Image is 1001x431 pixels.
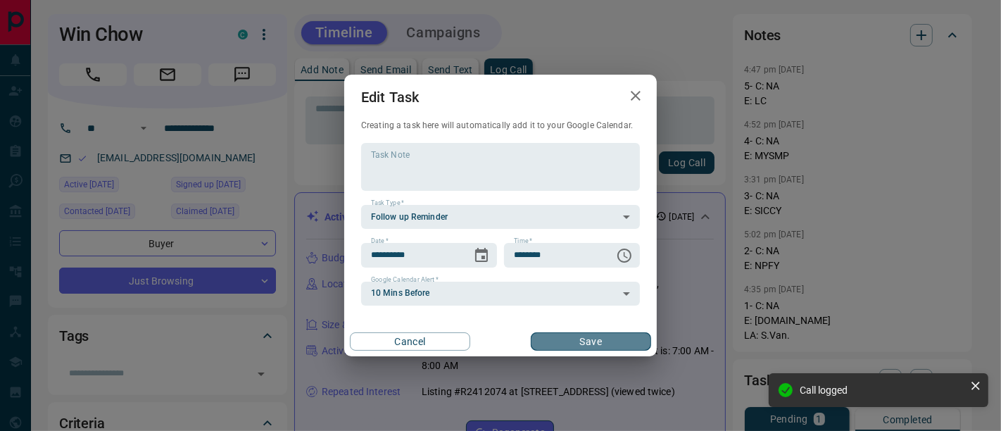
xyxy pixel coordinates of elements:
[514,237,532,246] label: Time
[467,242,496,270] button: Choose date, selected date is Sep 15, 2025
[531,332,651,351] button: Save
[344,75,436,120] h2: Edit Task
[361,120,640,132] p: Creating a task here will automatically add it to your Google Calendar.
[350,332,470,351] button: Cancel
[610,242,638,270] button: Choose time, selected time is 6:00 AM
[371,199,404,208] label: Task Type
[371,275,439,285] label: Google Calendar Alert
[361,205,640,229] div: Follow up Reminder
[371,237,389,246] label: Date
[361,282,640,306] div: 10 Mins Before
[800,385,964,396] div: Call logged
